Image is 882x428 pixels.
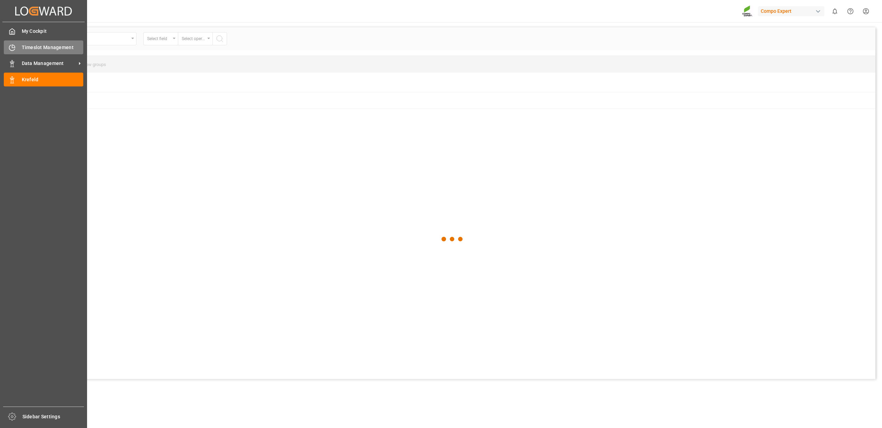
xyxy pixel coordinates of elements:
span: Sidebar Settings [22,413,84,420]
button: Compo Expert [758,4,827,18]
button: Help Center [843,3,858,19]
a: Timeslot Management [4,40,83,54]
a: Krefeld [4,73,83,86]
div: Compo Expert [758,6,824,16]
span: Timeslot Management [22,44,84,51]
span: My Cockpit [22,28,84,35]
span: Data Management [22,60,76,67]
a: My Cockpit [4,25,83,38]
img: Screenshot%202023-09-29%20at%2010.02.21.png_1712312052.png [742,5,753,17]
button: show 0 new notifications [827,3,843,19]
span: Krefeld [22,76,84,83]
